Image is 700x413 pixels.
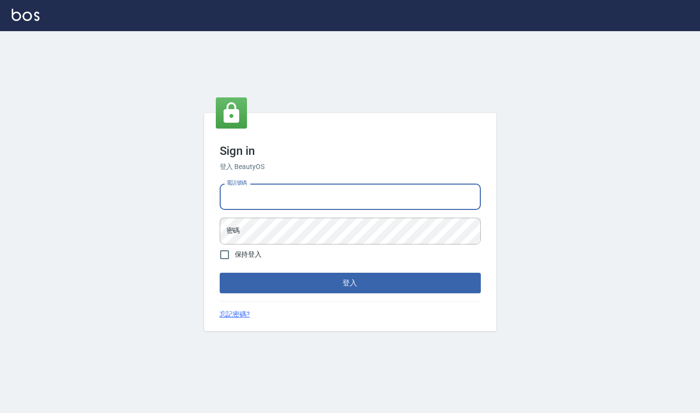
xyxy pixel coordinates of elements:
h6: 登入 BeautyOS [220,162,481,172]
button: 登入 [220,273,481,293]
h3: Sign in [220,144,481,158]
a: 忘記密碼? [220,309,250,319]
label: 電話號碼 [227,179,247,187]
span: 保持登入 [235,249,262,260]
img: Logo [12,9,39,21]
